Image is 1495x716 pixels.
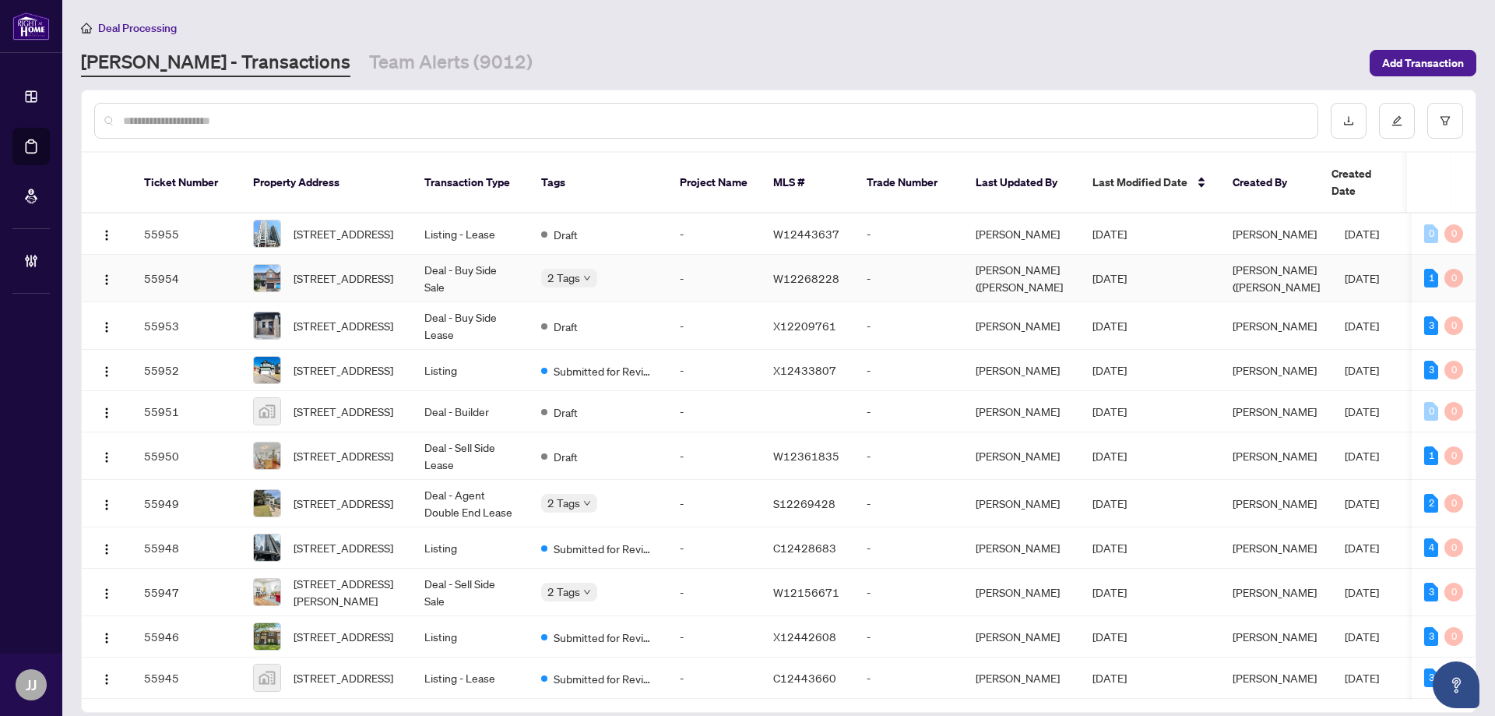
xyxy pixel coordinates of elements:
[1343,115,1354,126] span: download
[1092,271,1127,285] span: [DATE]
[94,358,119,383] button: Logo
[294,447,393,464] span: [STREET_ADDRESS]
[583,588,591,596] span: down
[963,153,1080,213] th: Last Updated By
[667,350,761,391] td: -
[1345,449,1379,463] span: [DATE]
[12,12,50,41] img: logo
[1092,671,1127,685] span: [DATE]
[583,274,591,282] span: down
[1444,583,1463,601] div: 0
[241,153,412,213] th: Property Address
[94,399,119,424] button: Logo
[294,225,393,242] span: [STREET_ADDRESS]
[254,623,280,650] img: thumbnail-img
[412,213,529,255] td: Listing - Lease
[773,363,836,377] span: X12433807
[1345,271,1379,285] span: [DATE]
[1382,51,1464,76] span: Add Transaction
[1444,224,1463,243] div: 0
[412,255,529,302] td: Deal - Buy Side Sale
[554,448,578,465] span: Draft
[963,480,1080,527] td: [PERSON_NAME]
[81,49,350,77] a: [PERSON_NAME] - Transactions
[1424,402,1438,421] div: 0
[583,499,591,507] span: down
[1233,449,1317,463] span: [PERSON_NAME]
[554,670,655,687] span: Submitted for Review
[1233,630,1317,644] span: [PERSON_NAME]
[294,575,399,609] span: [STREET_ADDRESS][PERSON_NAME]
[412,391,529,432] td: Deal - Builder
[94,221,119,246] button: Logo
[1233,585,1317,599] span: [PERSON_NAME]
[1233,404,1317,418] span: [PERSON_NAME]
[1424,224,1438,243] div: 0
[94,624,119,649] button: Logo
[1379,103,1415,139] button: edit
[1444,538,1463,557] div: 0
[1233,319,1317,333] span: [PERSON_NAME]
[1440,115,1451,126] span: filter
[100,587,113,600] img: Logo
[294,270,393,287] span: [STREET_ADDRESS]
[254,490,280,517] img: thumbnail-img
[254,579,280,605] img: thumbnail-img
[1345,496,1379,510] span: [DATE]
[294,362,393,379] span: [STREET_ADDRESS]
[1424,269,1438,287] div: 1
[132,350,241,391] td: 55952
[773,541,836,555] span: C12428683
[667,153,761,213] th: Project Name
[773,319,836,333] span: X12209761
[100,499,113,511] img: Logo
[1092,496,1127,510] span: [DATE]
[854,658,963,699] td: -
[132,616,241,658] td: 55946
[554,404,578,421] span: Draft
[854,153,963,213] th: Trade Number
[963,658,1080,699] td: [PERSON_NAME]
[963,350,1080,391] td: [PERSON_NAME]
[1345,363,1379,377] span: [DATE]
[132,527,241,569] td: 55948
[1424,316,1438,335] div: 3
[294,539,393,556] span: [STREET_ADDRESS]
[529,153,667,213] th: Tags
[1319,153,1428,213] th: Created Date
[100,673,113,686] img: Logo
[254,312,280,339] img: thumbnail-img
[294,628,393,645] span: [STREET_ADDRESS]
[412,302,529,350] td: Deal - Buy Side Lease
[1433,661,1479,708] button: Open asap
[412,569,529,616] td: Deal - Sell Side Sale
[1444,361,1463,379] div: 0
[963,616,1080,658] td: [PERSON_NAME]
[1444,269,1463,287] div: 0
[94,580,119,605] button: Logo
[1331,165,1397,199] span: Created Date
[854,302,963,350] td: -
[100,451,113,464] img: Logo
[667,213,761,255] td: -
[1345,404,1379,418] span: [DATE]
[854,391,963,432] td: -
[412,658,529,699] td: Listing - Lease
[963,391,1080,432] td: [PERSON_NAME]
[1424,446,1438,465] div: 1
[1092,174,1187,191] span: Last Modified Date
[1092,630,1127,644] span: [DATE]
[1233,227,1317,241] span: [PERSON_NAME]
[854,432,963,480] td: -
[773,585,839,599] span: W12156671
[1444,446,1463,465] div: 0
[963,569,1080,616] td: [PERSON_NAME]
[773,227,839,241] span: W12443637
[100,365,113,378] img: Logo
[1233,496,1317,510] span: [PERSON_NAME]
[667,527,761,569] td: -
[1092,319,1127,333] span: [DATE]
[94,313,119,338] button: Logo
[412,153,529,213] th: Transaction Type
[100,407,113,419] img: Logo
